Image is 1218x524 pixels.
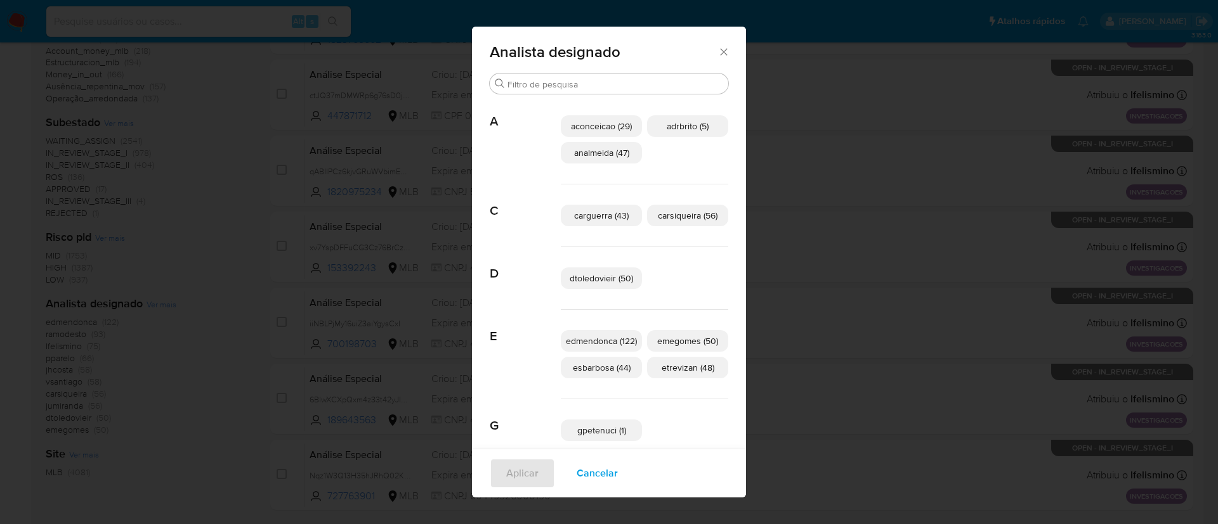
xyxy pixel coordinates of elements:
[490,247,561,281] span: D
[561,330,642,352] div: edmendonca (122)
[647,330,728,352] div: emegomes (50)
[490,310,561,344] span: E
[490,95,561,129] span: A
[561,205,642,226] div: carguerra (43)
[566,335,637,347] span: edmendonca (122)
[647,357,728,378] div: etrevizan (48)
[507,79,723,90] input: Filtro de pesquisa
[561,357,642,378] div: esbarbosa (44)
[560,458,634,489] button: Cancelar
[647,115,728,137] div: adrbrito (5)
[717,46,729,57] button: Fechar
[573,361,631,374] span: esbarbosa (44)
[570,272,633,284] span: dtoledovieir (50)
[561,267,642,289] div: dtoledovieir (50)
[574,146,629,159] span: analmeida (47)
[667,120,709,132] span: adrbrito (5)
[561,142,642,163] div: analmeida (47)
[574,209,629,222] span: carguerra (43)
[571,120,632,132] span: aconceicao (29)
[561,419,642,441] div: gpetenuci (1)
[647,205,728,226] div: carsiqueira (56)
[577,459,618,487] span: Cancelar
[658,209,717,222] span: carsiqueira (56)
[495,79,505,89] button: Buscar
[490,399,561,433] span: G
[577,424,626,437] span: gpetenuci (1)
[490,184,561,219] span: C
[657,335,718,347] span: emegomes (50)
[490,44,717,60] span: Analista designado
[662,361,714,374] span: etrevizan (48)
[561,115,642,137] div: aconceicao (29)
